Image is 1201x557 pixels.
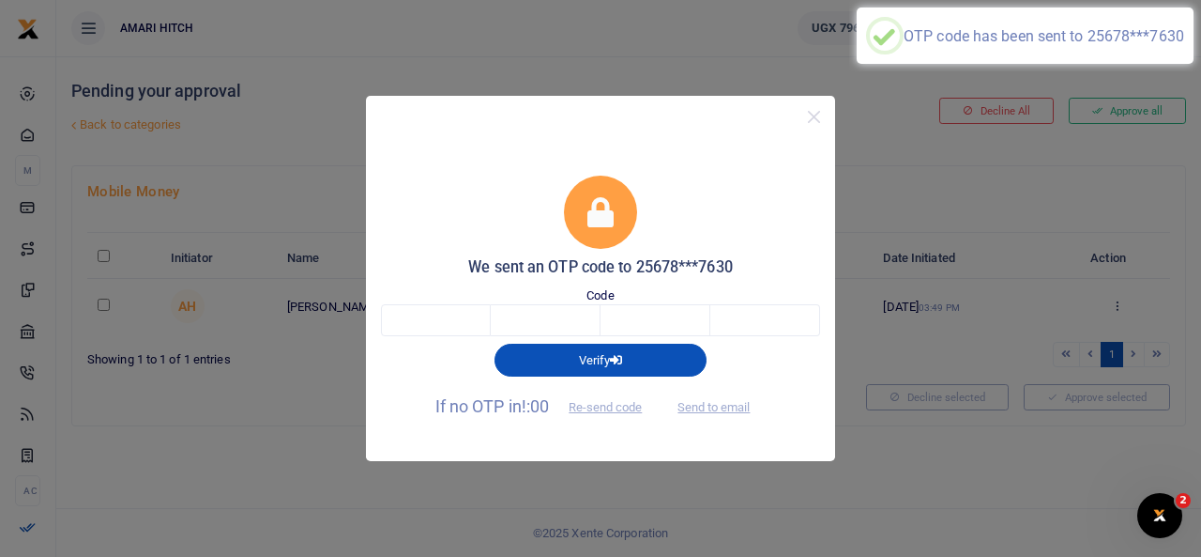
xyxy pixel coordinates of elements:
span: If no OTP in [435,396,659,416]
label: Code [586,286,614,305]
button: Verify [494,344,707,376]
iframe: Intercom live chat [1137,493,1182,538]
button: Close [800,103,828,131]
div: OTP code has been sent to 25678***7630 [904,27,1184,45]
span: !:00 [522,396,549,416]
span: 2 [1176,493,1191,508]
h5: We sent an OTP code to 25678***7630 [381,258,820,277]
